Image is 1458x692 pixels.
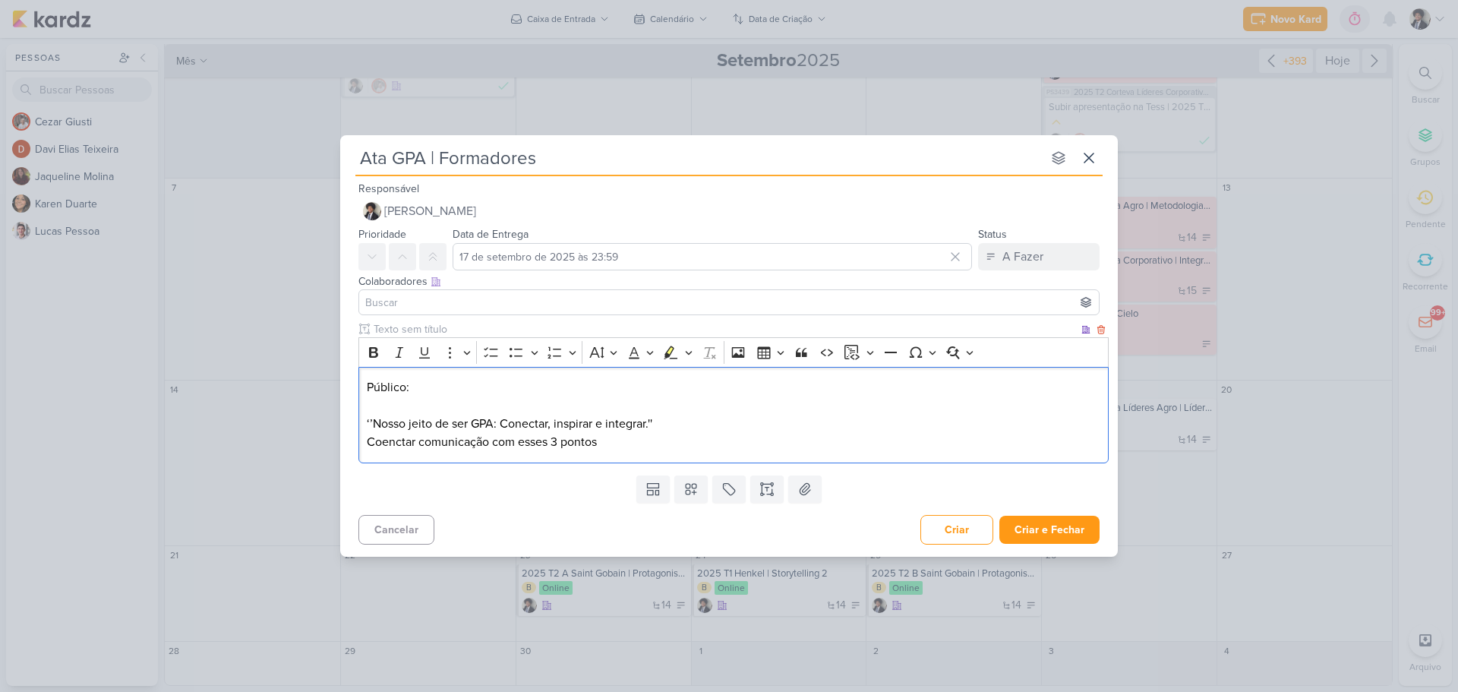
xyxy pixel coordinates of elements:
input: Select a date [453,243,972,270]
label: Prioridade [358,228,406,241]
label: Responsável [358,182,419,195]
p: Público: [367,378,1101,397]
input: Buscar [362,293,1096,311]
img: Pedro Luahn Simões [363,202,381,220]
button: A Fazer [978,243,1100,270]
span: [PERSON_NAME] [384,202,476,220]
button: Cancelar [358,515,434,545]
div: Editor editing area: main [358,367,1109,463]
label: Status [978,228,1007,241]
input: Kard Sem Título [355,144,1042,172]
button: Criar e Fechar [999,516,1100,544]
div: Editor toolbar [358,337,1109,367]
p: Coenctar comunicação com esses 3 pontos [367,433,1101,451]
label: Data de Entrega [453,228,529,241]
p: ‘’Nosso jeito de ser GPA: Conectar, inspirar e integrar.'' [367,415,1101,433]
div: Colaboradores [358,273,1100,289]
input: Texto sem título [371,321,1078,337]
button: Criar [920,515,993,545]
button: [PERSON_NAME] [358,197,1100,225]
div: A Fazer [1002,248,1043,266]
